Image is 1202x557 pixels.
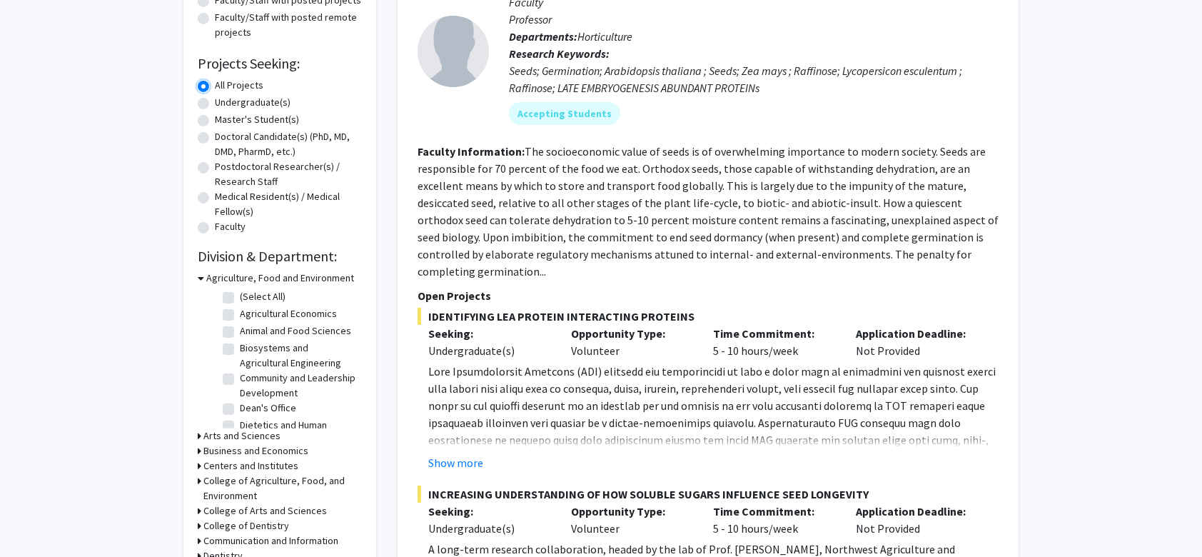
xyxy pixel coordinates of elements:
[428,454,483,471] button: Show more
[560,503,703,537] div: Volunteer
[203,473,362,503] h3: College of Agriculture, Food, and Environment
[215,129,362,159] label: Doctoral Candidate(s) (PhD, MD, DMD, PharmD, etc.)
[198,248,362,265] h2: Division & Department:
[418,287,999,304] p: Open Projects
[215,95,291,110] label: Undergraduate(s)
[509,62,999,96] div: Seeds; Germination; Arabidopsis thaliana ; Seeds; Zea mays ; Raffinose; Lycopersicon esculentum ;...
[203,458,298,473] h3: Centers and Institutes
[714,503,835,520] p: Time Commitment:
[215,10,362,40] label: Faculty/Staff with posted remote projects
[240,341,358,371] label: Biosystems and Agricultural Engineering
[428,503,550,520] p: Seeking:
[215,219,246,234] label: Faculty
[240,418,358,448] label: Dietetics and Human Nutrition
[198,55,362,72] h2: Projects Seeking:
[11,493,61,546] iframe: Chat
[428,325,550,342] p: Seeking:
[215,159,362,189] label: Postdoctoral Researcher(s) / Research Staff
[215,112,299,127] label: Master's Student(s)
[856,503,977,520] p: Application Deadline:
[418,144,999,278] fg-read-more: The socioeconomic value of seeds is of overwhelming importance to modern society. Seeds are respo...
[428,342,550,359] div: Undergraduate(s)
[203,533,338,548] h3: Communication and Information
[203,503,327,518] h3: College of Arts and Sciences
[240,401,296,416] label: Dean's Office
[240,306,337,321] label: Agricultural Economics
[428,520,550,537] div: Undergraduate(s)
[206,271,354,286] h3: Agriculture, Food and Environment
[418,308,999,325] span: IDENTIFYING LEA PROTEIN INTERACTING PROTEINS
[714,325,835,342] p: Time Commitment:
[571,325,692,342] p: Opportunity Type:
[215,78,263,93] label: All Projects
[203,428,281,443] h3: Arts and Sciences
[856,325,977,342] p: Application Deadline:
[240,371,358,401] label: Community and Leadership Development
[203,443,308,458] h3: Business and Economics
[215,189,362,219] label: Medical Resident(s) / Medical Fellow(s)
[577,29,632,44] span: Horticulture
[509,11,999,28] p: Professor
[509,102,620,125] mat-chip: Accepting Students
[240,323,351,338] label: Animal and Food Sciences
[418,144,525,159] b: Faculty Information:
[845,503,988,537] div: Not Provided
[845,325,988,359] div: Not Provided
[418,486,999,503] span: INCREASING UNDERSTANDING OF HOW SOLUBLE SUGARS INFLUENCE SEED LONGEVITY
[509,46,610,61] b: Research Keywords:
[560,325,703,359] div: Volunteer
[703,503,846,537] div: 5 - 10 hours/week
[240,289,286,304] label: (Select All)
[509,29,577,44] b: Departments:
[571,503,692,520] p: Opportunity Type:
[703,325,846,359] div: 5 - 10 hours/week
[203,518,289,533] h3: College of Dentistry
